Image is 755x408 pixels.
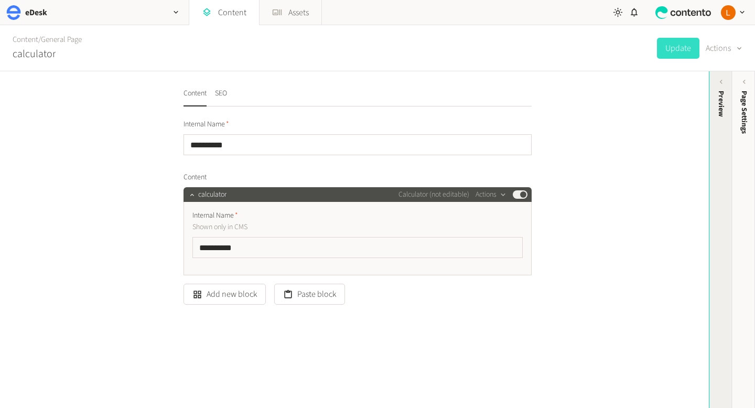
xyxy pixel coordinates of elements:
[198,189,226,200] span: calculator
[476,188,506,201] button: Actions
[184,284,266,305] button: Add new block
[38,34,41,45] span: /
[192,221,431,233] p: Shown only in CMS
[398,189,469,200] span: Calculator (not editable)
[184,172,207,183] span: Content
[41,34,82,45] a: General Page
[6,5,21,20] img: eDesk
[706,38,742,59] button: Actions
[25,6,47,19] h2: eDesk
[184,119,229,130] span: Internal Name
[739,91,750,134] span: Page Settings
[13,34,38,45] a: Content
[721,5,736,20] img: Laura Kane
[184,88,207,106] button: Content
[215,88,227,106] button: SEO
[274,284,345,305] button: Paste block
[13,46,56,62] h2: calculator
[716,91,727,117] div: Preview
[192,210,238,221] span: Internal Name
[657,38,699,59] button: Update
